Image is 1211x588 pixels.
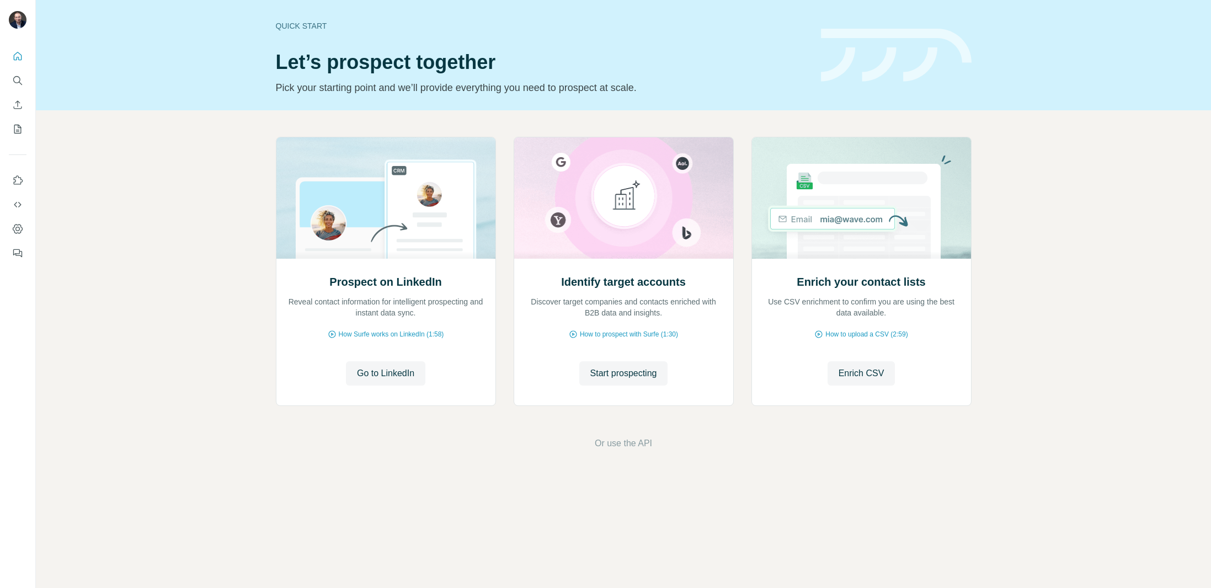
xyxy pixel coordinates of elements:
[287,296,484,318] p: Reveal contact information for intelligent prospecting and instant data sync.
[825,329,908,339] span: How to upload a CSV (2:59)
[276,137,496,259] img: Prospect on LinkedIn
[797,274,925,290] h2: Enrich your contact lists
[839,367,884,380] span: Enrich CSV
[9,46,26,66] button: Quick start
[751,137,972,259] img: Enrich your contact lists
[821,29,972,82] img: banner
[346,361,425,386] button: Go to LinkedIn
[595,437,652,450] button: Or use the API
[276,80,808,95] p: Pick your starting point and we’ll provide everything you need to prospect at scale.
[339,329,444,339] span: How Surfe works on LinkedIn (1:58)
[828,361,895,386] button: Enrich CSV
[579,361,668,386] button: Start prospecting
[329,274,441,290] h2: Prospect on LinkedIn
[276,51,808,73] h1: Let’s prospect together
[580,329,678,339] span: How to prospect with Surfe (1:30)
[525,296,722,318] p: Discover target companies and contacts enriched with B2B data and insights.
[9,170,26,190] button: Use Surfe on LinkedIn
[9,71,26,90] button: Search
[9,119,26,139] button: My lists
[276,20,808,31] div: Quick start
[514,137,734,259] img: Identify target accounts
[9,95,26,115] button: Enrich CSV
[9,243,26,263] button: Feedback
[590,367,657,380] span: Start prospecting
[9,195,26,215] button: Use Surfe API
[9,11,26,29] img: Avatar
[9,219,26,239] button: Dashboard
[357,367,414,380] span: Go to LinkedIn
[561,274,686,290] h2: Identify target accounts
[763,296,960,318] p: Use CSV enrichment to confirm you are using the best data available.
